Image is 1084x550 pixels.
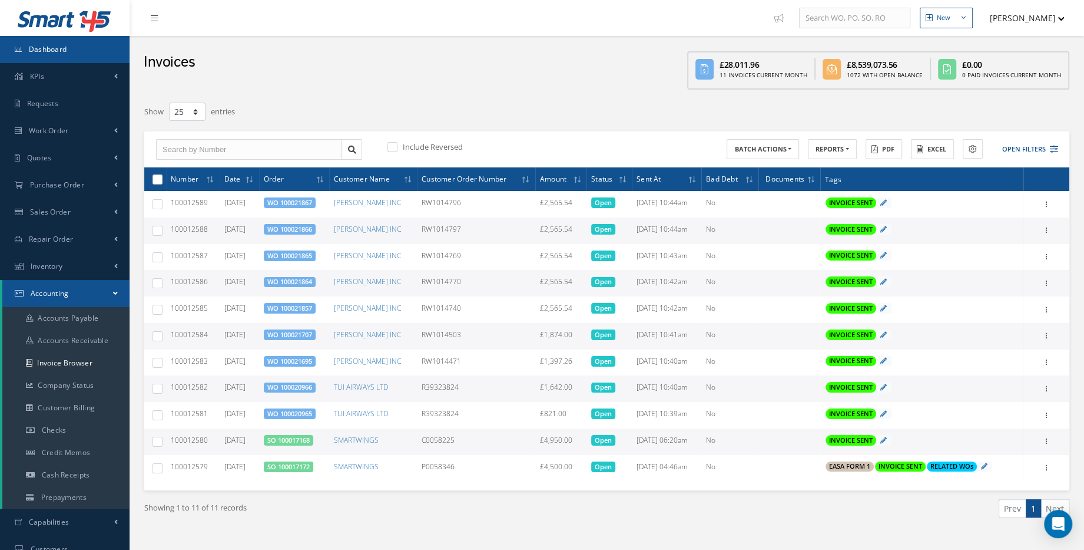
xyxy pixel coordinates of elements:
[911,139,954,160] button: Excel
[829,225,873,233] span: INVOICE SENT
[267,304,312,312] a: WO 100021857
[171,409,208,419] span: 100012581
[220,218,259,244] td: [DATE]
[417,218,535,244] td: RW1014797
[540,173,566,184] span: Amount
[171,251,208,261] span: 100012587
[591,251,615,261] span: Open
[29,234,74,244] span: Repair Order
[41,492,87,502] span: Prepayments
[701,402,758,429] td: No
[334,197,401,208] a: [PERSON_NAME] INC
[42,425,67,435] span: Checks
[220,297,259,323] td: [DATE]
[267,436,310,444] a: SO 100017168
[808,139,857,160] button: REPORTS
[632,323,701,350] td: [DATE] 10:41am
[417,350,535,376] td: RW1014471
[267,357,312,365] a: WO 100021695
[535,323,586,350] td: £1,874.00
[701,297,758,323] td: No
[2,374,130,397] a: Company Status
[765,173,804,184] span: Documents
[42,447,91,457] span: Credit Memos
[417,191,535,218] td: RW1014796
[417,270,535,297] td: RW1014770
[591,383,615,393] span: Open
[220,455,259,482] td: [DATE]
[267,383,312,391] a: WO 100020966
[637,173,661,184] span: Sent At
[981,462,987,470] a: Click to edit tags
[171,435,208,445] span: 100012580
[937,13,950,23] div: New
[720,58,807,71] div: £28,011.96
[591,356,615,367] span: Open
[535,218,586,244] td: £2,565.54
[701,429,758,455] td: No
[829,198,873,207] span: INVOICE SENT
[171,303,208,313] span: 100012585
[2,419,130,442] a: Checks
[701,244,758,271] td: No
[829,251,873,259] span: INVOICE SENT
[632,429,701,455] td: [DATE] 06:20am
[334,224,401,234] a: [PERSON_NAME] INC
[962,71,1061,80] div: 0 Paid Invoices Current Month
[417,429,535,455] td: C0058225
[2,330,130,352] a: Accounts Receivable
[632,350,701,376] td: [DATE] 10:40am
[535,376,586,402] td: £1,642.00
[220,270,259,297] td: [DATE]
[591,173,612,184] span: Status
[1026,499,1041,518] a: 1
[880,409,887,418] a: Click to edit tags
[267,409,312,418] a: WO 100020965
[417,455,535,482] td: P0058346
[417,402,535,429] td: R39323824
[632,191,701,218] td: [DATE] 10:44am
[171,462,208,472] span: 100012579
[144,54,195,71] h2: Invoices
[400,141,463,152] label: Include Reversed
[2,352,130,374] a: Invoice Browser
[27,153,52,163] span: Quotes
[29,126,69,136] span: Work Order
[920,8,973,28] button: New
[334,409,388,419] a: TUI AIRWAYS LTD
[799,8,910,29] input: Search WO, PO, SO, RO
[535,244,586,271] td: £2,565.54
[591,435,615,446] span: Open
[591,277,615,288] span: Open
[171,197,208,208] span: 100012589
[417,376,535,402] td: R39323824
[171,330,208,340] span: 100012584
[591,330,615,340] span: Open
[880,356,887,365] a: Click to edit tags
[829,277,873,286] span: INVOICE SENT
[267,462,310,471] a: SO 100017172
[267,277,312,286] a: WO 100021864
[829,409,873,418] span: INVOICE SENT
[171,276,208,286] span: 100012586
[385,141,606,155] div: Include Reversed
[535,455,586,482] td: £4,500.00
[171,356,208,366] span: 100012583
[27,98,58,108] span: Requests
[880,251,887,259] a: Click to edit tags
[220,402,259,429] td: [DATE]
[880,383,887,391] a: Click to edit tags
[211,101,235,118] label: entries
[171,382,208,392] span: 100012582
[264,173,284,184] span: Order
[267,198,312,207] a: WO 100021867
[880,277,887,286] a: Click to edit tags
[701,350,758,376] td: No
[31,288,69,298] span: Accounting
[31,261,63,271] span: Inventory
[535,270,586,297] td: £2,565.54
[2,397,130,419] a: Customer Billing
[880,225,887,233] a: Click to edit tags
[880,330,887,339] a: Click to edit tags
[334,303,401,313] a: [PERSON_NAME] INC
